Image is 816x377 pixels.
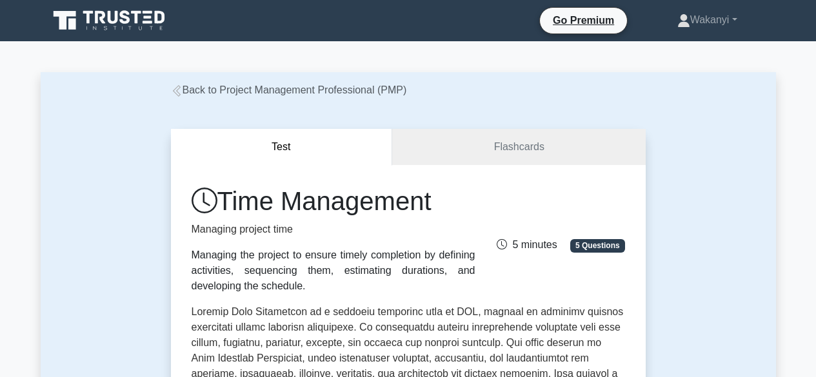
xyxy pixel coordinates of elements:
[497,239,557,250] span: 5 minutes
[171,84,407,95] a: Back to Project Management Professional (PMP)
[192,186,475,217] h1: Time Management
[392,129,645,166] a: Flashcards
[570,239,624,252] span: 5 Questions
[171,129,393,166] button: Test
[646,7,768,33] a: Wakanyi
[192,222,475,237] p: Managing project time
[545,12,622,28] a: Go Premium
[192,247,475,294] div: Managing the project to ensure timely completion by defining activities, sequencing them, estimat...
